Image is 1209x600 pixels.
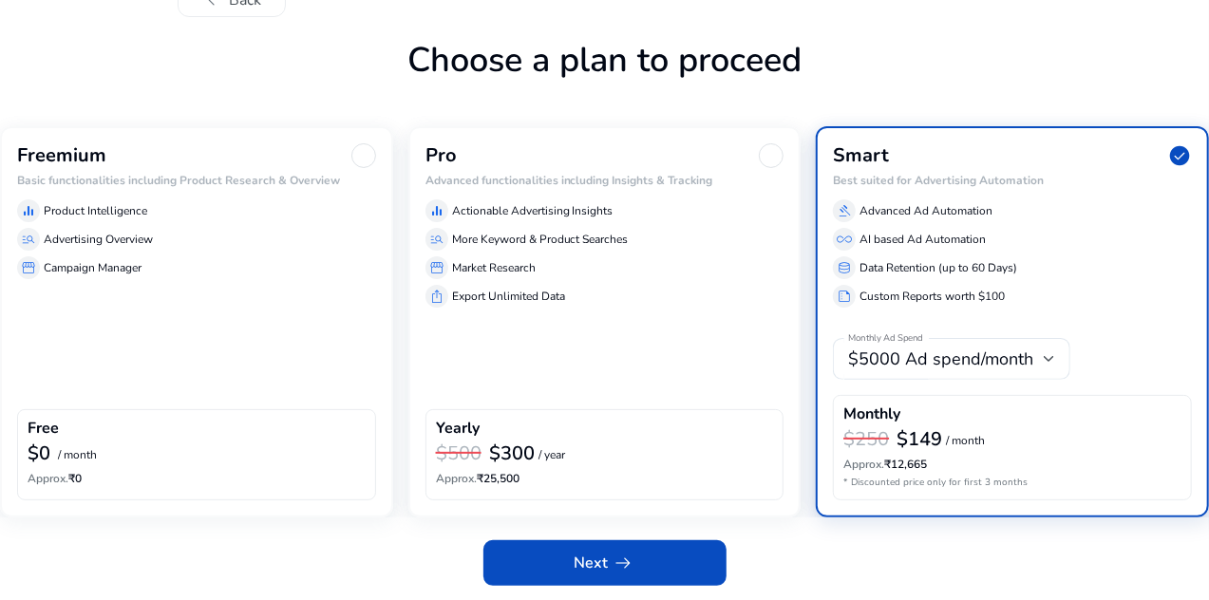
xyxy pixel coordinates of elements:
p: / month [946,435,985,447]
b: $0 [28,441,50,466]
h6: Advanced functionalities including Insights & Tracking [425,174,784,187]
p: More Keyword & Product Searches [452,231,629,248]
p: Export Unlimited Data [452,288,565,305]
b: $300 [489,441,535,466]
span: Approx. [843,457,884,472]
p: / month [58,449,97,461]
h3: Pro [425,144,457,167]
p: Campaign Manager [44,259,142,276]
span: equalizer [21,203,36,218]
h6: ₹0 [28,472,366,485]
span: storefront [429,260,444,275]
span: Next [575,552,635,574]
p: * Discounted price only for first 3 months [843,476,1181,490]
span: manage_search [429,232,444,247]
button: Nextarrow_right_alt [483,540,727,586]
span: Approx. [436,471,477,486]
span: equalizer [429,203,444,218]
span: ios_share [429,289,444,304]
p: / year [538,449,565,461]
p: Data Retention (up to 60 Days) [860,259,1017,276]
mat-label: Monthly Ad Spend [848,332,923,346]
span: storefront [21,260,36,275]
h3: Smart [833,144,889,167]
span: all_inclusive [837,232,852,247]
span: manage_search [21,232,36,247]
p: Product Intelligence [44,202,147,219]
span: Approx. [28,471,68,486]
p: Actionable Advertising Insights [452,202,614,219]
span: gavel [837,203,852,218]
p: Market Research [452,259,536,276]
h4: Yearly [436,420,480,438]
p: Advertising Overview [44,231,153,248]
p: AI based Ad Automation [860,231,986,248]
h6: ₹25,500 [436,472,774,485]
span: summarize [837,289,852,304]
h6: Basic functionalities including Product Research & Overview [17,174,376,187]
b: $149 [897,426,942,452]
span: database [837,260,852,275]
h3: $500 [436,442,482,465]
h4: Free [28,420,59,438]
span: $5000 Ad spend/month [848,347,1033,370]
h6: Best suited for Advertising Automation [833,174,1192,187]
span: arrow_right_alt [613,552,635,574]
h3: Freemium [17,144,106,167]
span: check_circle [1167,143,1192,168]
h4: Monthly [843,405,900,423]
p: Advanced Ad Automation [860,202,992,219]
h3: $250 [843,428,889,451]
p: Custom Reports worth $100 [860,288,1005,305]
h6: ₹12,665 [843,458,1181,471]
